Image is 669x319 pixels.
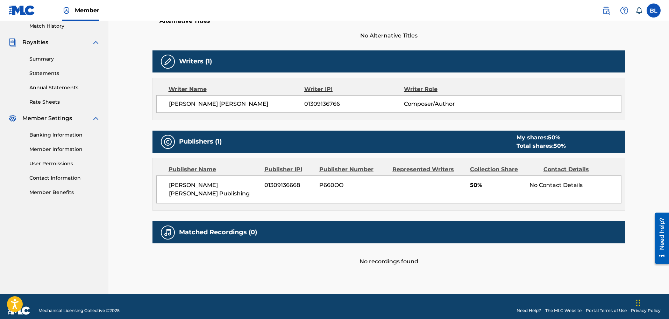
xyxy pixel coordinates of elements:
[75,6,99,14] span: Member
[169,100,305,108] span: [PERSON_NAME] [PERSON_NAME]
[548,134,560,141] span: 50 %
[636,292,640,313] div: Drag
[169,165,259,174] div: Publisher Name
[635,7,642,14] div: Notifications
[554,143,566,149] span: 50 %
[152,32,625,40] span: No Alternative Titles
[169,85,305,93] div: Writer Name
[29,98,100,106] a: Rate Sheets
[543,165,611,174] div: Contact Details
[29,22,100,30] a: Match History
[92,114,100,123] img: expand
[22,38,48,47] span: Royalties
[617,4,631,18] div: Help
[29,160,100,167] a: User Permissions
[517,133,566,142] div: My shares:
[159,18,618,25] h5: Alternative Titles
[164,57,172,66] img: Writers
[631,307,661,314] a: Privacy Policy
[517,142,566,150] div: Total shares:
[470,181,524,189] span: 50%
[22,114,72,123] span: Member Settings
[164,138,172,146] img: Publishers
[29,131,100,139] a: Banking Information
[29,174,100,182] a: Contact Information
[8,38,17,47] img: Royalties
[620,6,628,15] img: help
[404,100,494,108] span: Composer/Author
[29,189,100,196] a: Member Benefits
[179,138,222,146] h5: Publishers (1)
[649,210,669,266] iframe: Resource Center
[319,181,387,189] span: P660OO
[8,5,35,15] img: MLC Logo
[179,228,257,236] h5: Matched Recordings (0)
[8,306,30,315] img: logo
[92,38,100,47] img: expand
[62,6,71,15] img: Top Rightsholder
[529,181,621,189] div: No Contact Details
[304,85,404,93] div: Writer IPI
[29,146,100,153] a: Member Information
[152,243,625,266] div: No recordings found
[319,165,387,174] div: Publisher Number
[38,307,120,314] span: Mechanical Licensing Collective © 2025
[392,165,465,174] div: Represented Writers
[586,307,627,314] a: Portal Terms of Use
[634,285,669,319] iframe: Chat Widget
[264,165,314,174] div: Publisher IPI
[29,84,100,91] a: Annual Statements
[545,307,582,314] a: The MLC Website
[404,85,494,93] div: Writer Role
[29,55,100,63] a: Summary
[179,57,212,65] h5: Writers (1)
[517,307,541,314] a: Need Help?
[164,228,172,237] img: Matched Recordings
[8,114,17,123] img: Member Settings
[169,181,259,198] span: [PERSON_NAME] [PERSON_NAME] Publishing
[599,4,613,18] a: Public Search
[602,6,610,15] img: search
[470,165,538,174] div: Collection Share
[29,70,100,77] a: Statements
[647,4,661,18] div: User Menu
[304,100,404,108] span: 01309136766
[264,181,314,189] span: 01309136668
